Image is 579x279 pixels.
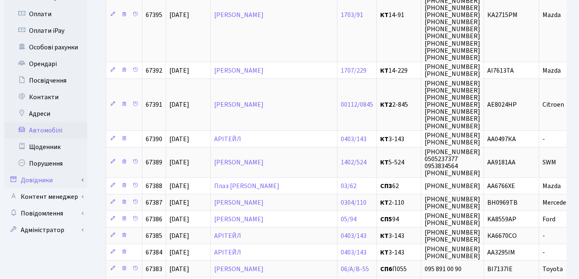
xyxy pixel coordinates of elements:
span: Mazda [542,181,561,191]
b: СП6 [380,264,392,274]
a: Повідомлення [4,205,87,222]
a: 00112/0845 [341,100,373,109]
span: 3-143 [380,249,418,256]
a: [PERSON_NAME] [214,264,264,274]
span: Ford [542,215,555,224]
a: [PERSON_NAME] [214,66,264,75]
span: [PHONE_NUMBER] [PHONE_NUMBER] [425,131,480,147]
span: Toyota [542,264,563,274]
span: [PHONE_NUMBER] [PHONE_NUMBER] [425,245,480,261]
a: Порушення [4,155,87,172]
b: КТ2 [380,100,392,109]
b: КТ [380,248,388,257]
a: 0304/110 [341,198,366,207]
a: [PERSON_NAME] [214,100,264,109]
span: [PHONE_NUMBER] [PHONE_NUMBER] [PHONE_NUMBER] [PHONE_NUMBER] [PHONE_NUMBER] [PHONE_NUMBER] [PHONE_... [425,79,480,131]
span: SWM [542,158,556,167]
span: [DATE] [169,231,189,240]
a: АРІТЕЙЛ [214,135,241,144]
a: Автомобілі [4,122,87,139]
span: 14-91 [380,12,418,18]
a: 05/94 [341,215,357,224]
span: Citroen [542,100,564,109]
span: - [542,231,545,240]
a: 1703/91 [341,10,363,20]
span: 3-143 [380,232,418,239]
a: 0403/143 [341,135,366,144]
span: ВН0969ТВ [487,198,518,207]
span: АА6766ХЕ [487,181,515,191]
span: 62 [380,183,418,189]
span: 67395 [146,10,162,20]
span: КА6670СО [487,231,517,240]
span: [DATE] [169,198,189,207]
span: BI7137IE [487,264,513,274]
b: КТ [380,135,388,144]
span: 67384 [146,248,162,257]
a: Адміністратор [4,222,87,238]
a: Оплати [4,6,87,22]
span: 14-229 [380,67,418,74]
span: 67392 [146,66,162,75]
span: AA9181АА [487,158,515,167]
span: 67383 [146,264,162,274]
span: [DATE] [169,158,189,167]
span: АА0497КА [487,135,516,144]
span: Mazda [542,66,561,75]
span: [DATE] [169,100,189,109]
a: 0403/143 [341,231,366,240]
a: [PERSON_NAME] [214,198,264,207]
span: Mazda [542,10,561,20]
a: 03/62 [341,181,357,191]
span: 67390 [146,135,162,144]
b: СП5 [380,215,392,224]
span: 5-524 [380,159,418,166]
span: [DATE] [169,135,189,144]
span: АА3295ІМ [487,248,515,257]
b: КТ [380,198,388,207]
a: Адреси [4,105,87,122]
span: [DATE] [169,215,189,224]
span: [PHONE_NUMBER] 0505237377 0953834564 [PHONE_NUMBER] [425,147,480,178]
b: СП3 [380,181,392,191]
a: АРІТЕЙЛ [214,248,241,257]
span: 2-845 [380,101,418,108]
span: [PHONE_NUMBER] [PHONE_NUMBER] [425,228,480,244]
a: Плаз [PERSON_NAME] [214,181,279,191]
span: - [542,248,545,257]
span: 3-143 [380,136,418,142]
span: АЕ8024НР [487,100,517,109]
span: 67388 [146,181,162,191]
a: Орендарі [4,56,87,72]
a: [PERSON_NAME] [214,215,264,224]
a: [PERSON_NAME] [214,10,264,20]
span: 67389 [146,158,162,167]
a: Контент менеджер [4,188,87,205]
a: 0403/143 [341,248,366,257]
span: 67386 [146,215,162,224]
span: 67385 [146,231,162,240]
span: АІ7613ТА [487,66,514,75]
b: КТ [380,158,388,167]
a: Контакти [4,89,87,105]
span: [DATE] [169,248,189,257]
b: КТ [380,66,388,75]
a: Оплати iPay [4,22,87,39]
span: [DATE] [169,10,189,20]
a: 1402/524 [341,158,366,167]
a: 1707/229 [341,66,366,75]
span: 2-110 [380,199,418,206]
a: АРІТЕЙЛ [214,231,241,240]
span: [DATE] [169,66,189,75]
span: 67391 [146,100,162,109]
span: П055 [380,266,418,272]
span: [PHONE_NUMBER] [425,181,480,191]
a: Щоденник [4,139,87,155]
span: 94 [380,216,418,223]
span: [PHONE_NUMBER] [PHONE_NUMBER] [425,211,480,228]
span: [PHONE_NUMBER] [PHONE_NUMBER] [425,195,480,211]
a: Посвідчення [4,72,87,89]
a: [PERSON_NAME] [214,158,264,167]
span: 67387 [146,198,162,207]
a: Довідники [4,172,87,188]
